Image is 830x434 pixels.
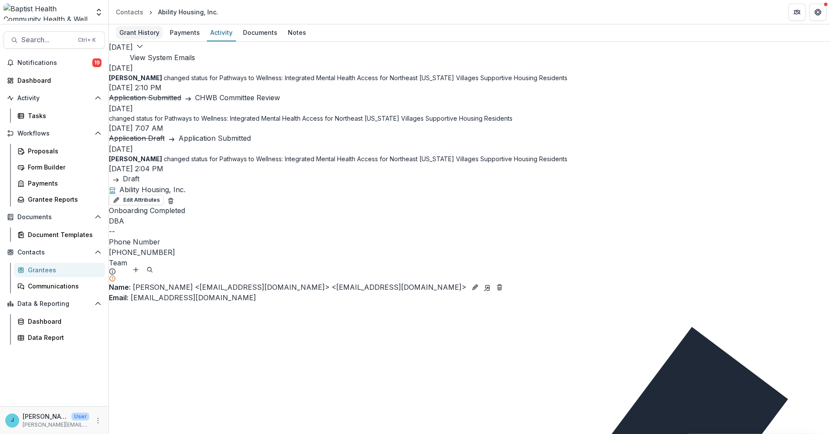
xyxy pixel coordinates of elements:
[93,3,105,21] button: Open entity switcher
[470,282,480,292] button: Edit
[71,413,89,420] p: User
[809,3,827,21] button: Get Help
[116,26,163,39] div: Grant History
[3,245,105,259] button: Open Contacts
[109,237,160,247] span: Phone Number
[109,293,128,302] span: Email:
[23,421,89,429] p: [PERSON_NAME][EMAIL_ADDRESS][PERSON_NAME][DOMAIN_NAME]
[109,283,131,292] span: Name :
[109,206,185,215] span: Onboarding Completed
[17,300,91,308] span: Data & Reporting
[17,130,91,137] span: Workflows
[3,297,105,311] button: Open Data & Reporting
[145,264,155,275] button: Search
[109,123,830,133] p: [DATE] 7:07 AM
[17,249,91,256] span: Contacts
[116,7,143,17] div: Contacts
[109,154,830,163] p: changed status for
[166,26,203,39] div: Payments
[28,146,98,156] div: Proposals
[119,184,186,195] h2: Ability Housing, Inc.
[28,230,98,239] div: Document Templates
[179,134,251,142] div: Application Submitted
[116,24,163,41] a: Grant History
[109,134,165,142] s: Application Draft
[109,114,830,123] p: changed status for
[131,264,141,275] button: Add
[123,175,139,183] div: Draft
[14,108,105,123] a: Tasks
[93,415,103,426] button: More
[109,42,143,52] button: [DATE]
[11,417,14,423] div: Jennifer
[109,82,830,93] p: [DATE] 2:10 PM
[17,59,92,67] span: Notifications
[109,258,127,268] p: Team
[28,195,98,204] div: Grantee Reports
[109,74,162,81] strong: [PERSON_NAME]
[158,7,218,17] div: Ability Housing, Inc.
[109,163,830,174] p: [DATE] 2:04 PM
[112,6,222,18] nav: breadcrumb
[3,210,105,224] button: Open Documents
[3,3,89,21] img: Baptist Health Community Health & Well Being logo
[284,24,310,41] a: Notes
[109,216,124,226] span: DBA
[167,195,174,205] button: Delete
[109,63,830,73] h2: [DATE]
[109,282,466,292] a: Name: [PERSON_NAME] <[EMAIL_ADDRESS][DOMAIN_NAME]> <[EMAIL_ADDRESS][DOMAIN_NAME]>
[28,281,98,291] div: Communications
[14,176,105,190] a: Payments
[112,6,147,18] a: Contacts
[109,103,830,114] h2: [DATE]
[3,73,105,88] a: Dashboard
[14,263,105,277] a: Grantees
[14,160,105,174] a: Form Builder
[3,91,105,105] button: Open Activity
[166,24,203,41] a: Payments
[17,76,98,85] div: Dashboard
[28,317,98,326] div: Dashboard
[14,192,105,207] a: Grantee Reports
[14,144,105,158] a: Proposals
[788,3,806,21] button: Partners
[92,58,101,67] span: 19
[3,126,105,140] button: Open Workflows
[109,292,256,303] a: Email: [EMAIL_ADDRESS][DOMAIN_NAME]
[28,111,98,120] div: Tasks
[109,195,164,205] button: Edit Attributes
[130,52,195,63] button: View System Emails
[207,26,236,39] div: Activity
[21,36,73,44] span: Search...
[3,31,105,49] button: Search...
[17,95,91,102] span: Activity
[109,282,466,292] p: [PERSON_NAME] <[EMAIL_ADDRESS][DOMAIN_NAME]> <[EMAIL_ADDRESS][DOMAIN_NAME]>
[109,94,181,102] s: Application Submitted
[240,24,281,41] a: Documents
[219,155,567,163] a: Pathways to Wellness: Integrated Mental Health Access for Northeast [US_STATE] Villages Supportiv...
[14,227,105,242] a: Document Templates
[3,56,105,70] button: Notifications19
[484,282,491,292] a: Go to contact
[240,26,281,39] div: Documents
[109,247,830,258] div: [PHONE_NUMBER]
[76,35,98,45] div: Ctrl + K
[14,330,105,345] a: Data Report
[109,226,830,237] div: --
[17,214,91,221] span: Documents
[14,279,105,293] a: Communications
[165,115,513,122] a: Pathways to Wellness: Integrated Mental Health Access for Northeast [US_STATE] Villages Supportiv...
[28,333,98,342] div: Data Report
[109,155,162,163] strong: [PERSON_NAME]
[23,412,68,421] p: [PERSON_NAME]
[109,73,830,82] p: changed status for
[494,282,505,292] button: Deletes
[14,314,105,329] a: Dashboard
[109,144,830,154] h2: [DATE]
[284,26,310,39] div: Notes
[195,94,280,102] div: CHWB Committee Review
[28,179,98,188] div: Payments
[28,265,98,275] div: Grantees
[207,24,236,41] a: Activity
[219,74,567,81] a: Pathways to Wellness: Integrated Mental Health Access for Northeast [US_STATE] Villages Supportiv...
